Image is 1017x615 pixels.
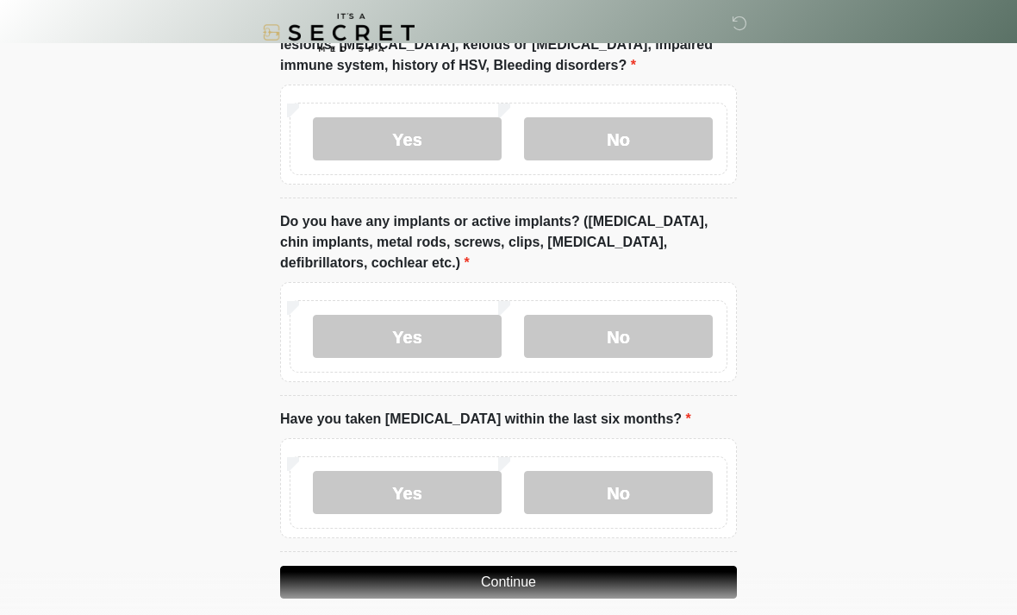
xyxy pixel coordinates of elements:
img: It's A Secret Med Spa Logo [263,13,415,52]
label: Yes [313,117,502,160]
label: Yes [313,315,502,358]
label: No [524,117,713,160]
button: Continue [280,566,737,599]
label: Yes [313,471,502,514]
label: Have you taken [MEDICAL_DATA] within the last six months? [280,409,691,430]
label: No [524,315,713,358]
label: Do you have any implants or active implants? ([MEDICAL_DATA], chin implants, metal rods, screws, ... [280,211,737,273]
label: No [524,471,713,514]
